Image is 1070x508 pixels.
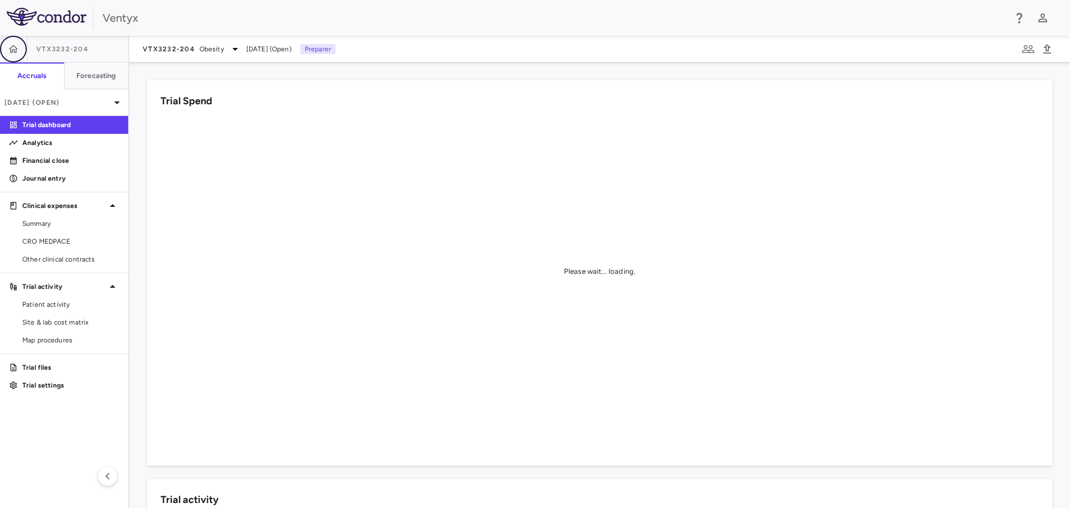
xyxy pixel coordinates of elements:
p: Trial activity [22,282,106,292]
p: Trial dashboard [22,120,119,130]
h6: Forecasting [76,71,116,81]
h6: Trial Spend [160,94,212,109]
p: Journal entry [22,173,119,183]
p: Trial files [22,362,119,372]
span: VTX3232-204 [36,45,89,54]
p: [DATE] (Open) [4,98,110,108]
h6: Accruals [17,71,46,81]
span: Summary [22,219,119,229]
span: Map procedures [22,335,119,345]
span: Site & lab cost matrix [22,317,119,327]
span: [DATE] (Open) [246,44,291,54]
div: Please wait... loading. [564,267,635,277]
span: Other clinical contracts [22,254,119,264]
p: Trial settings [22,380,119,390]
p: Clinical expenses [22,201,106,211]
span: Obesity [200,44,224,54]
p: Financial close [22,156,119,166]
p: Analytics [22,138,119,148]
p: Preparer [300,44,335,54]
span: CRO MEDPACE [22,236,119,246]
span: Patient activity [22,299,119,309]
img: logo-full-SnFGN8VE.png [7,8,86,26]
div: Ventyx [103,9,1005,26]
span: VTX3232-204 [143,45,195,54]
h6: Trial activity [160,492,218,507]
